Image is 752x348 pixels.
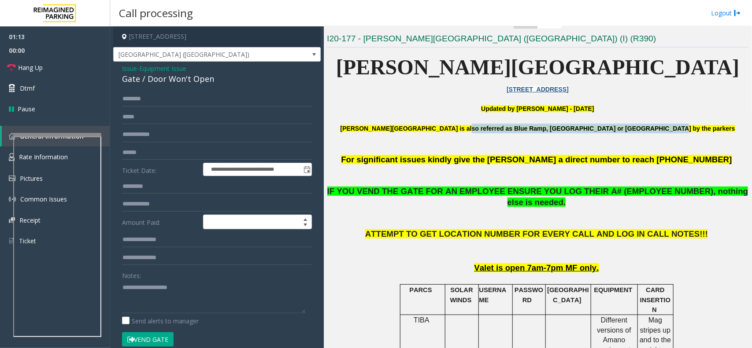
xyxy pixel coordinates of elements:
img: 'icon' [9,217,15,223]
label: Send alerts to manager [122,316,199,326]
img: 'icon' [9,176,15,181]
label: Amount Paid: [120,215,201,230]
span: TIBA [414,316,430,324]
h4: [STREET_ADDRESS] [113,26,321,47]
span: SOLAR WINDS [450,286,473,303]
h3: Call processing [115,2,197,24]
label: Ticket Date: [120,163,201,176]
span: Dtmf [20,84,35,93]
span: . [563,198,566,207]
span: [GEOGRAPHIC_DATA] [547,286,589,303]
span: PASSWORD [515,286,543,303]
label: Notes: [122,268,141,280]
span: Decrease value [299,222,311,229]
span: Equipment Issue [139,64,186,73]
span: [PERSON_NAME][GEOGRAPHIC_DATA] [336,55,740,79]
div: Gate / Door Won't Open [122,73,312,85]
h3: I20-177 - [PERSON_NAME][GEOGRAPHIC_DATA] ([GEOGRAPHIC_DATA]) (I) (R390) [327,33,748,48]
span: ATTEMPT TO GET LOCATION NUMBER FOR EVERY CALL AND LOG IN CALL NOTES!!! [365,229,708,238]
img: 'icon' [9,237,15,245]
span: CARD INSERTION [640,286,671,313]
span: Pause [18,104,35,114]
a: Logout [711,8,741,18]
font: Updated by [PERSON_NAME] - [DATE] [481,105,594,112]
span: IF YOU VEND THE GATE FOR AN EMPLOYEE ENSURE YOU LOG THEIR A# (EMPLOYEE NUMBER), nothing else is n... [327,187,748,207]
span: USERNAME [479,286,507,303]
img: 'icon' [9,153,15,161]
a: [STREET_ADDRESS] [507,86,569,93]
button: Vend Gate [122,332,174,347]
span: For significant issues kindly give the [PERSON_NAME] a direct number to reach [PHONE_NUMBER] [341,155,732,164]
span: Hang Up [18,63,43,72]
img: 'icon' [9,196,16,203]
img: logout [734,8,741,18]
b: [PERSON_NAME][GEOGRAPHIC_DATA] is also referred as Blue Ramp, [GEOGRAPHIC_DATA] or [GEOGRAPHIC_DA... [341,125,735,132]
a: General Information [2,126,110,147]
span: PARCS [409,286,432,293]
span: [GEOGRAPHIC_DATA] ([GEOGRAPHIC_DATA]) [114,48,279,62]
span: EQUIPMENT [594,286,633,293]
span: - [137,64,186,73]
span: Issue [122,64,137,73]
img: 'icon' [9,133,15,139]
span: Increase value [299,215,311,222]
span: General Information [20,132,84,140]
span: Toggle popup [302,163,311,176]
span: Valet is open 7am-7pm MF only. [474,263,599,272]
